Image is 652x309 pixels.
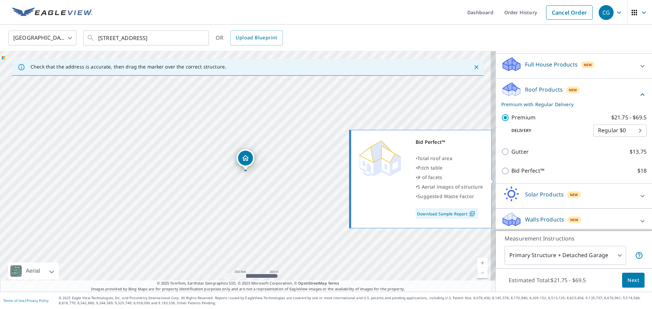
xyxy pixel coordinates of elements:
[157,281,339,286] span: © 2025 TomTom, Earthstar Geographics SIO, © 2025 Microsoft Corporation, ©
[477,268,488,278] a: Current Level 17, Zoom Out
[237,149,254,170] div: Dropped pin, building 1, Residential property, 4821 NW 19th St Coconut Creek, FL 33063
[236,34,277,42] span: Upload Blueprint
[501,101,638,108] p: Premium with Regular Delivery
[26,298,49,303] a: Privacy Policy
[216,31,283,45] div: OR
[505,246,626,265] div: Primary Structure + Detached Garage
[230,31,283,45] a: Upload Blueprint
[416,173,483,182] div: •
[525,85,563,94] p: Roof Products
[501,56,647,76] div: Full House ProductsNew
[511,113,536,122] p: Premium
[416,154,483,163] div: •
[416,182,483,192] div: •
[511,167,544,175] p: Bid Perfect™
[501,81,647,108] div: Roof ProductsNewPremium with Regular Delivery
[8,28,76,47] div: [GEOGRAPHIC_DATA]
[416,208,478,219] a: Download Sample Report
[98,28,195,47] input: Search by address or latitude-longitude
[570,192,578,197] span: New
[468,211,477,217] img: Pdf Icon
[628,276,639,285] span: Next
[472,63,481,72] button: Close
[12,7,92,18] img: EV Logo
[570,217,579,223] span: New
[611,113,647,122] p: $21.75 - $69.5
[501,128,593,134] p: Delivery
[24,263,42,279] div: Aerial
[31,64,226,70] p: Check that the address is accurate, then drag the marker over the correct structure.
[298,281,327,286] a: OpenStreetMap
[8,263,59,279] div: Aerial
[417,193,474,199] span: Suggested Waste Factor
[525,190,564,198] p: Solar Products
[501,186,647,206] div: Solar ProductsNew
[416,137,483,147] div: Bid Perfect™
[584,62,592,67] span: New
[635,251,643,259] span: Your report will include the primary structure and a detached garage if one exists.
[416,163,483,173] div: •
[417,165,442,171] span: Pitch table
[622,273,645,288] button: Next
[328,281,339,286] a: Terms
[416,192,483,201] div: •
[525,215,564,224] p: Walls Products
[356,137,404,178] img: Premium
[637,167,647,175] p: $18
[3,298,24,303] a: Terms of Use
[503,273,592,288] p: Estimated Total: $21.75 - $69.5
[569,87,577,93] span: New
[505,234,643,243] p: Measurement Instructions
[501,211,647,231] div: Walls ProductsNew
[630,148,647,156] p: $13.75
[477,258,488,268] a: Current Level 17, Zoom In
[59,295,649,306] p: © 2025 Eagle View Technologies, Inc. and Pictometry International Corp. All Rights Reserved. Repo...
[417,184,483,190] span: 5 Aerial images of structure
[511,148,529,156] p: Gutter
[3,298,49,303] p: |
[599,5,614,20] div: CG
[546,5,593,20] a: Cancel Order
[525,60,578,69] p: Full House Products
[417,174,442,180] span: # of facets
[593,121,647,140] div: Regular $0
[417,155,452,161] span: Total roof area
